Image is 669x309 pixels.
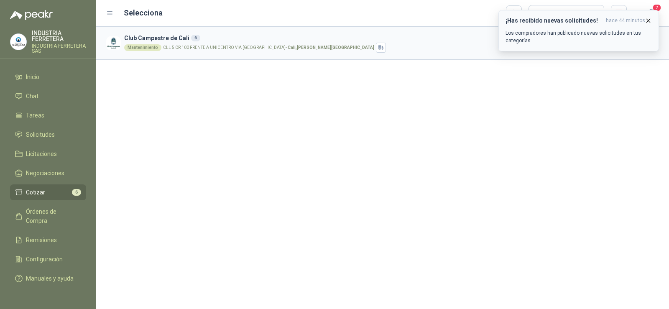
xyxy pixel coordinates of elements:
[124,33,597,43] h3: Club Campestre de Cali
[26,207,78,225] span: Órdenes de Compra
[26,188,45,197] span: Cotizar
[10,232,86,248] a: Remisiones
[506,29,652,44] p: Los compradores han publicado nuevas solicitudes en tus categorías.
[288,45,374,50] strong: Cali , [PERSON_NAME][GEOGRAPHIC_DATA]
[124,7,163,19] h2: Selecciona
[498,10,659,51] button: ¡Has recibido nuevas solicitudes!hace 44 minutos Los compradores han publicado nuevas solicitudes...
[10,251,86,267] a: Configuración
[10,146,86,162] a: Licitaciones
[26,169,64,178] span: Negociaciones
[10,69,86,85] a: Inicio
[106,36,121,51] img: Company Logo
[506,17,603,24] h3: ¡Has recibido nuevas solicitudes!
[26,274,74,283] span: Manuales y ayuda
[26,92,38,101] span: Chat
[26,72,39,82] span: Inicio
[606,17,645,24] span: hace 44 minutos
[10,107,86,123] a: Tareas
[10,127,86,143] a: Solicitudes
[644,6,659,21] button: 2
[26,111,44,120] span: Tareas
[10,165,86,181] a: Negociaciones
[26,130,55,139] span: Solicitudes
[26,149,57,158] span: Licitaciones
[32,30,86,42] p: INDUSTRIA FERRETERA
[10,88,86,104] a: Chat
[10,271,86,286] a: Manuales y ayuda
[652,4,661,12] span: 2
[10,184,86,200] a: Cotizar6
[10,204,86,229] a: Órdenes de Compra
[529,5,604,22] button: Cargar cotizaciones
[26,235,57,245] span: Remisiones
[124,44,161,51] div: Mantenimiento
[163,46,374,50] p: CLL 5 CR 100 FRENTE A UNICENTRO VIA [GEOGRAPHIC_DATA] -
[191,35,200,41] div: 6
[72,189,81,196] span: 6
[26,255,63,264] span: Configuración
[10,34,26,50] img: Company Logo
[32,43,86,54] p: INDUSTRIA FERRETERA SAS
[10,10,53,20] img: Logo peakr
